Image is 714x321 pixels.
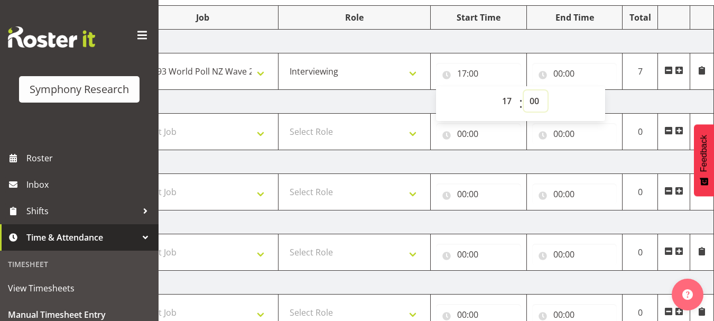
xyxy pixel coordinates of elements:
input: Click to select... [436,63,521,84]
td: 0 [623,234,658,271]
input: Click to select... [532,184,617,205]
div: Symphony Research [30,81,129,97]
td: 7 [623,53,658,90]
div: Start Time [436,11,521,24]
td: 0 [623,114,658,150]
input: Click to select... [436,244,521,265]
td: 0 [623,174,658,210]
img: Rosterit website logo [8,26,95,48]
input: Click to select... [436,184,521,205]
span: Time & Attendance [26,230,137,245]
span: Roster [26,150,153,166]
input: Click to select... [532,244,617,265]
input: Click to select... [532,63,617,84]
span: View Timesheets [8,280,151,296]
div: End Time [532,11,617,24]
button: Feedback - Show survey [694,124,714,196]
a: View Timesheets [3,275,156,301]
input: Click to select... [532,123,617,144]
div: Job [132,11,273,24]
div: Role [284,11,425,24]
input: Click to select... [436,123,521,144]
span: Feedback [699,135,709,172]
div: Total [628,11,652,24]
span: Inbox [26,177,153,192]
div: Timesheet [3,253,156,275]
span: Shifts [26,203,137,219]
span: : [519,90,523,117]
img: help-xxl-2.png [682,289,693,300]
